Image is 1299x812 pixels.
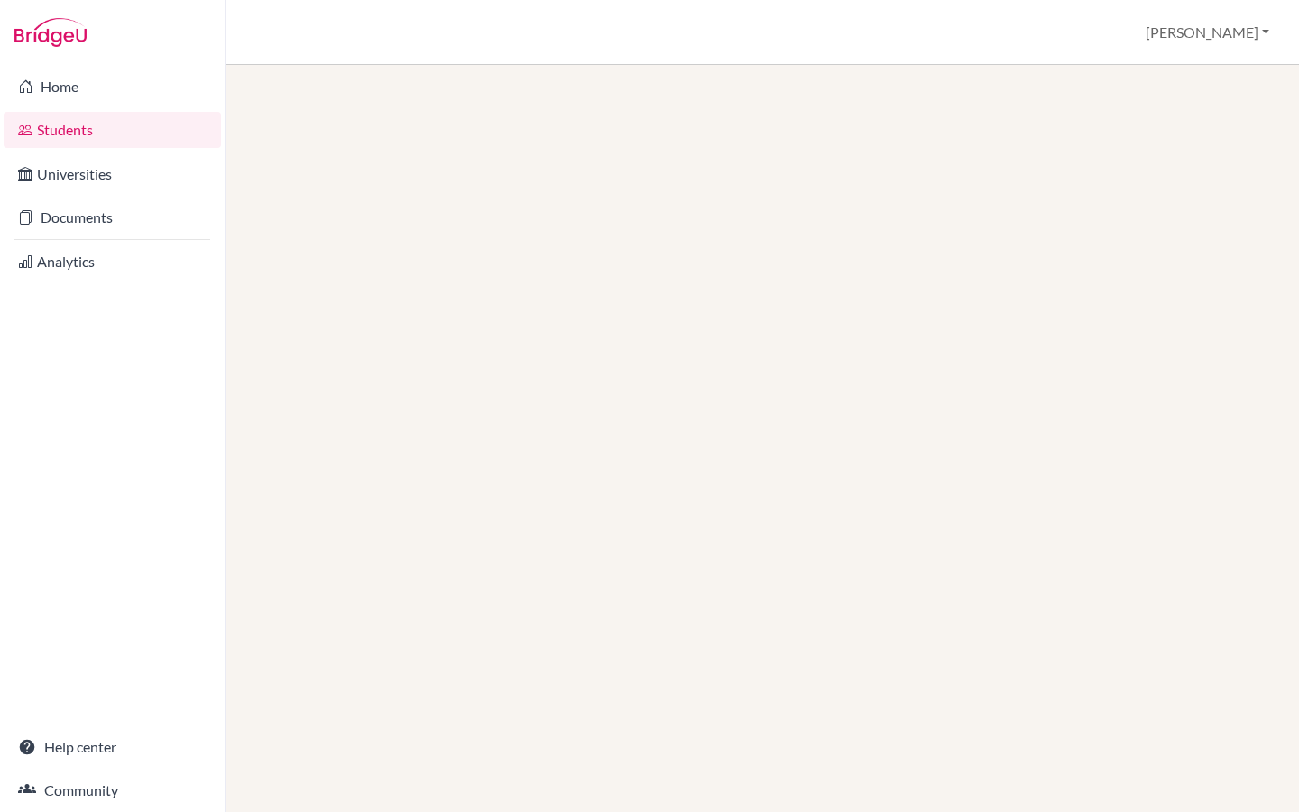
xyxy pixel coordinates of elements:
[4,244,221,280] a: Analytics
[4,69,221,105] a: Home
[4,729,221,765] a: Help center
[4,772,221,808] a: Community
[4,156,221,192] a: Universities
[14,18,87,47] img: Bridge-U
[4,112,221,148] a: Students
[4,199,221,235] a: Documents
[1138,15,1277,50] button: [PERSON_NAME]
